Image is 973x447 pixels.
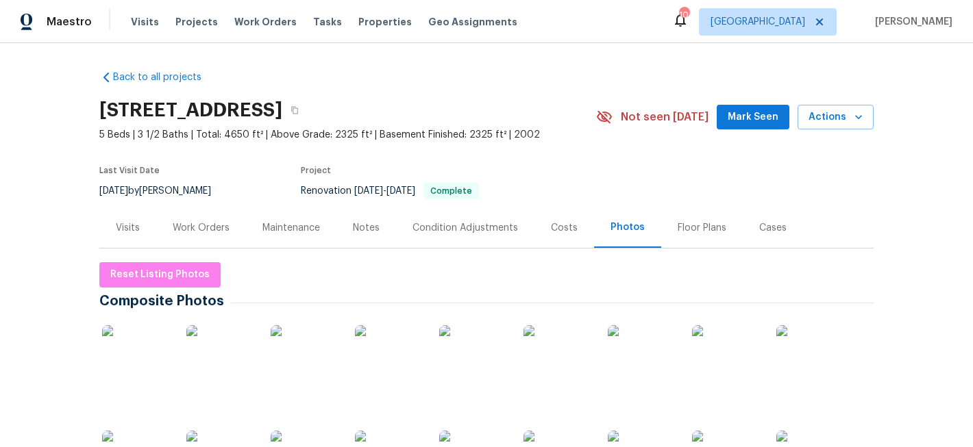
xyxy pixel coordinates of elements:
span: Renovation [301,186,479,196]
span: Geo Assignments [428,15,517,29]
div: Cases [759,221,787,235]
span: Tasks [313,17,342,27]
h2: [STREET_ADDRESS] [99,103,282,117]
span: Actions [809,109,863,126]
span: Project [301,166,331,175]
button: Reset Listing Photos [99,262,221,288]
span: Complete [425,187,478,195]
div: Condition Adjustments [412,221,518,235]
span: Last Visit Date [99,166,160,175]
span: Work Orders [234,15,297,29]
span: [DATE] [99,186,128,196]
span: Not seen [DATE] [621,110,709,124]
button: Actions [798,105,874,130]
span: [PERSON_NAME] [870,15,952,29]
a: Back to all projects [99,71,231,84]
span: [DATE] [386,186,415,196]
div: by [PERSON_NAME] [99,183,227,199]
span: Mark Seen [728,109,778,126]
div: 104 [679,8,689,22]
span: Reset Listing Photos [110,266,210,283]
span: [DATE] [354,186,383,196]
div: Notes [353,221,380,235]
button: Mark Seen [717,105,789,130]
span: Maestro [47,15,92,29]
div: Work Orders [173,221,230,235]
span: 5 Beds | 3 1/2 Baths | Total: 4650 ft² | Above Grade: 2325 ft² | Basement Finished: 2325 ft² | 2002 [99,128,596,142]
span: - [354,186,415,196]
span: Projects [175,15,218,29]
span: [GEOGRAPHIC_DATA] [711,15,805,29]
button: Copy Address [282,98,307,123]
span: Composite Photos [99,294,231,308]
div: Photos [611,220,645,234]
div: Costs [551,221,578,235]
span: Properties [358,15,412,29]
div: Maintenance [262,221,320,235]
span: Visits [131,15,159,29]
div: Visits [116,221,140,235]
div: Floor Plans [678,221,726,235]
